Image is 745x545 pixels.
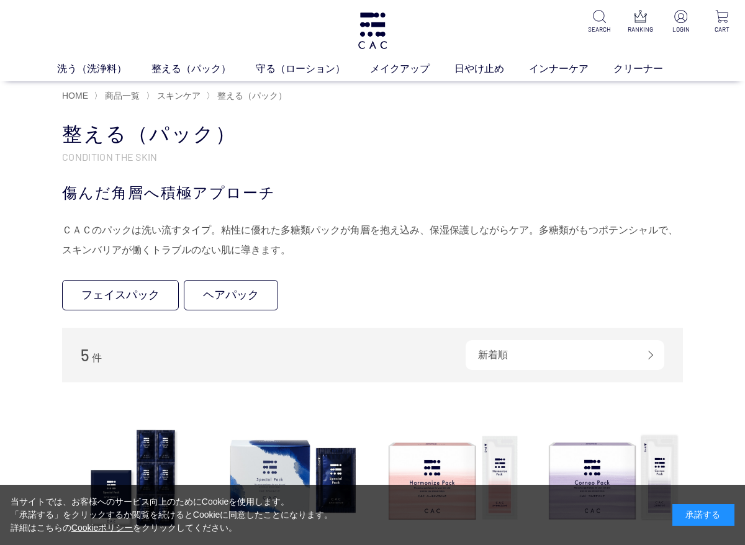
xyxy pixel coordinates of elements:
[586,10,612,34] a: SEARCH
[466,340,664,370] div: 新着順
[146,90,204,102] li: 〉
[454,61,529,76] a: 日やけ止め
[627,10,653,34] a: RANKING
[356,12,389,49] img: logo
[57,61,151,76] a: 洗う（洗浄料）
[529,61,613,76] a: インナーケア
[62,91,88,101] a: HOME
[81,345,89,364] span: 5
[105,91,140,101] span: 商品一覧
[672,504,734,526] div: 承諾する
[709,10,735,34] a: CART
[370,61,454,76] a: メイクアップ
[155,91,201,101] a: スキンケア
[151,61,256,76] a: 整える（パック）
[613,61,688,76] a: クリーナー
[62,182,683,204] div: 傷んだ角層へ積極アプローチ
[184,280,278,310] a: ヘアパック
[668,25,694,34] p: LOGIN
[709,25,735,34] p: CART
[627,25,653,34] p: RANKING
[586,25,612,34] p: SEARCH
[215,91,287,101] a: 整える（パック）
[206,90,290,102] li: 〉
[62,280,179,310] a: フェイスパック
[157,91,201,101] span: スキンケア
[94,90,143,102] li: 〉
[217,91,287,101] span: 整える（パック）
[62,121,683,148] h1: 整える（パック）
[62,220,683,260] div: ＣＡＣのパックは洗い流すタイプ。粘性に優れた多糖類パックが角層を抱え込み、保湿保護しながらケア。多糖類がもつポテンシャルで、スキンバリアが働くトラブルのない肌に導きます。
[11,495,333,534] div: 当サイトでは、お客様へのサービス向上のためにCookieを使用します。 「承諾する」をクリックするか閲覧を続けるとCookieに同意したことになります。 詳細はこちらの をクリックしてください。
[62,150,683,163] p: CONDITION THE SKIN
[71,523,133,533] a: Cookieポリシー
[256,61,370,76] a: 守る（ローション）
[668,10,694,34] a: LOGIN
[102,91,140,101] a: 商品一覧
[92,353,102,363] span: 件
